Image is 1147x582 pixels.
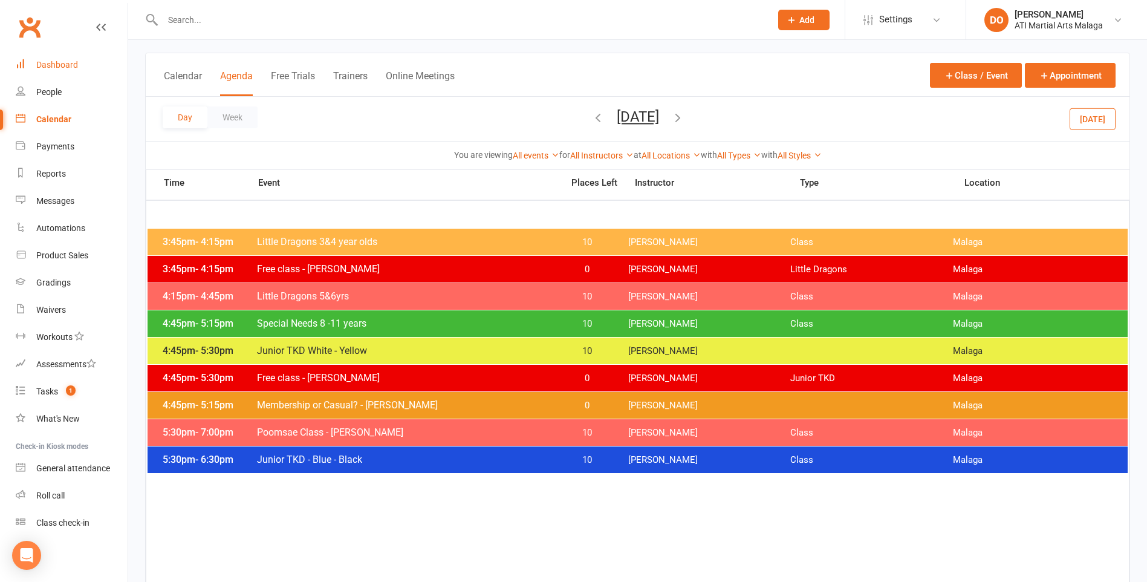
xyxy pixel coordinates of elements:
[628,400,791,411] span: [PERSON_NAME]
[778,10,830,30] button: Add
[953,454,1116,466] span: Malaga
[953,264,1116,275] span: Malaga
[556,373,619,384] span: 0
[790,264,953,275] span: Little Dragons
[256,318,556,329] span: Special Needs 8 -11 years
[36,491,65,500] div: Roll call
[36,142,74,151] div: Payments
[160,454,256,465] span: 5:30pm
[964,178,1129,188] span: Location
[36,332,73,342] div: Workouts
[36,278,71,287] div: Gradings
[15,12,45,42] a: Clubworx
[256,399,556,411] span: Membership or Casual? - [PERSON_NAME]
[628,345,791,357] span: [PERSON_NAME]
[16,79,128,106] a: People
[556,237,619,248] span: 10
[160,318,256,329] span: 4:45pm
[16,133,128,160] a: Payments
[790,373,953,384] span: Junior TKD
[617,108,659,125] button: [DATE]
[256,372,556,384] span: Free class - [PERSON_NAME]
[953,237,1116,248] span: Malaga
[556,318,619,330] span: 10
[195,318,233,329] span: - 5:15pm
[164,70,202,96] button: Calendar
[800,178,964,188] span: Type
[513,151,559,160] a: All events
[36,387,58,396] div: Tasks
[36,463,110,473] div: General attendance
[16,482,128,509] a: Roll call
[16,509,128,537] a: Class kiosk mode
[36,414,80,423] div: What's New
[953,318,1116,330] span: Malaga
[717,151,761,160] a: All Types
[628,427,791,439] span: [PERSON_NAME]
[1070,108,1116,129] button: [DATE]
[16,106,128,133] a: Calendar
[16,351,128,378] a: Assessments
[333,70,368,96] button: Trainers
[195,372,233,384] span: - 5:30pm
[195,345,233,356] span: - 5:30pm
[778,151,822,160] a: All Styles
[256,290,556,302] span: Little Dragons 5&6yrs
[799,15,814,25] span: Add
[628,373,791,384] span: [PERSON_NAME]
[556,454,619,466] span: 10
[256,236,556,247] span: Little Dragons 3&4 year olds
[12,541,41,570] div: Open Intercom Messenger
[160,399,256,411] span: 4:45pm
[66,385,76,396] span: 1
[953,373,1116,384] span: Malaga
[195,427,233,438] span: - 7:00pm
[953,345,1116,357] span: Malaga
[562,178,626,188] span: Places Left
[556,400,619,411] span: 0
[556,264,619,275] span: 0
[1015,20,1103,31] div: ATI Martial Arts Malaga
[953,427,1116,439] span: Malaga
[635,178,799,188] span: Instructor
[761,150,778,160] strong: with
[195,399,233,411] span: - 5:15pm
[160,263,256,275] span: 3:45pm
[790,237,953,248] span: Class
[790,427,953,439] span: Class
[628,237,791,248] span: [PERSON_NAME]
[16,324,128,351] a: Workouts
[879,6,912,33] span: Settings
[36,359,96,369] div: Assessments
[1015,9,1103,20] div: [PERSON_NAME]
[790,454,953,466] span: Class
[628,454,791,466] span: [PERSON_NAME]
[160,236,256,247] span: 3:45pm
[160,372,256,384] span: 4:45pm
[36,305,66,315] div: Waivers
[16,51,128,79] a: Dashboard
[16,269,128,296] a: Gradings
[701,150,717,160] strong: with
[790,291,953,302] span: Class
[160,290,256,302] span: 4:15pm
[195,263,233,275] span: - 4:15pm
[256,427,556,438] span: Poomsae Class - [PERSON_NAME]
[16,215,128,242] a: Automations
[195,290,233,302] span: - 4:45pm
[36,60,78,70] div: Dashboard
[256,454,556,465] span: Junior TKD - Blue - Black
[930,63,1022,88] button: Class / Event
[36,114,71,124] div: Calendar
[559,150,570,160] strong: for
[953,291,1116,302] span: Malaga
[256,263,556,275] span: Free class - [PERSON_NAME]
[16,405,128,433] a: What's New
[790,318,953,330] span: Class
[16,188,128,215] a: Messages
[160,345,256,356] span: 4:45pm
[36,223,85,233] div: Automations
[36,87,62,97] div: People
[16,242,128,269] a: Product Sales
[16,455,128,482] a: General attendance kiosk mode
